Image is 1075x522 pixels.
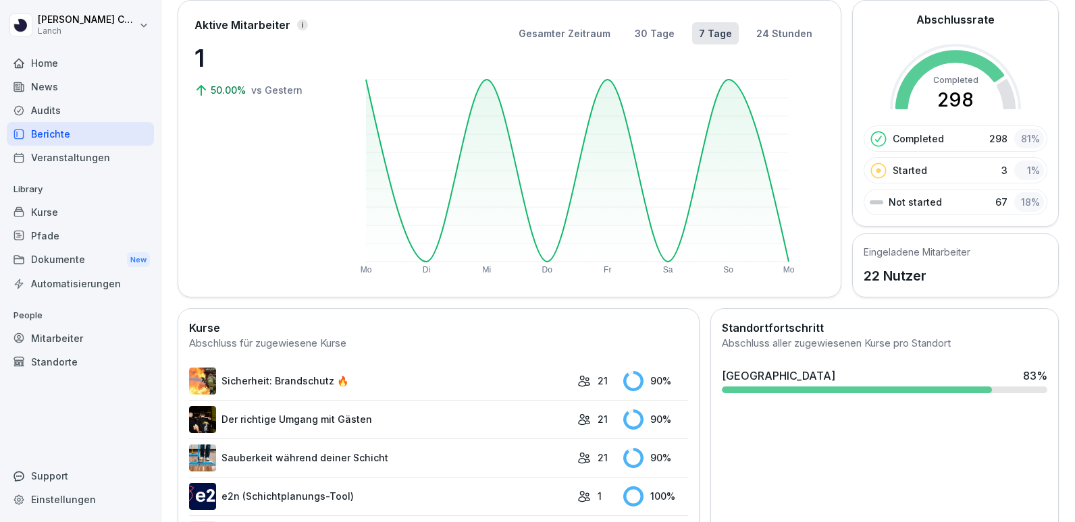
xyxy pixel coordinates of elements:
text: Sa [663,265,673,274]
a: Sicherheit: Brandschutz 🔥 [189,368,571,395]
div: 90 % [623,371,689,391]
div: Dokumente [7,248,154,272]
a: Kurse [7,200,154,224]
a: [GEOGRAPHIC_DATA]83% [716,362,1053,399]
p: Library [7,179,154,200]
img: zzov6v7ntk26bk7mur8pz9wg.png [189,368,216,395]
text: So [723,265,733,274]
button: 30 Tage [628,22,681,45]
div: 81 % [1014,129,1044,148]
button: 24 Stunden [750,22,819,45]
h2: Standortfortschritt [722,320,1047,336]
div: 90 % [623,448,689,468]
p: Started [893,163,927,177]
p: 22 Nutzer [864,266,970,286]
p: Aktive Mitarbeiter [194,17,290,33]
text: Do [542,265,553,274]
h5: Eingeladene Mitarbeiter [864,245,970,259]
div: Abschluss aller zugewiesenen Kurse pro Standort [722,336,1047,351]
a: Sauberkeit während deiner Schicht [189,444,571,471]
a: Der richtige Umgang mit Gästen [189,406,571,433]
button: Gesamter Zeitraum [512,22,617,45]
p: Lanch [38,26,136,36]
a: e2n (Schichtplanungs-Tool) [189,483,571,510]
a: Automatisierungen [7,272,154,295]
p: vs Gestern [251,83,303,97]
text: Mo [361,265,372,274]
a: Mitarbeiter [7,326,154,350]
p: 21 [598,451,608,465]
p: 1 [194,40,330,76]
a: News [7,75,154,98]
a: Standorte [7,350,154,374]
text: Fr [604,265,611,274]
img: exccdt3swefehl83oodrhcfl.png [189,406,216,433]
a: Einstellungen [7,488,154,511]
p: Not started [889,195,942,209]
h2: Abschlussrate [916,11,995,28]
div: 83 % [1023,368,1047,384]
div: 1 % [1014,161,1044,180]
p: 50.00% [211,83,248,97]
a: Home [7,51,154,75]
div: 18 % [1014,192,1044,212]
a: Berichte [7,122,154,146]
div: Support [7,464,154,488]
div: [GEOGRAPHIC_DATA] [722,368,835,384]
text: Mo [783,265,795,274]
a: Audits [7,98,154,122]
p: 3 [1001,163,1007,177]
p: [PERSON_NAME] Cancillieri [38,14,136,26]
p: Completed [893,132,944,146]
a: Pfade [7,224,154,248]
p: People [7,305,154,326]
div: 90 % [623,409,689,430]
h2: Kurse [189,320,688,336]
div: Abschluss für zugewiesene Kurse [189,336,688,351]
div: 100 % [623,486,689,506]
p: 21 [598,374,608,388]
p: 298 [989,132,1007,146]
img: y8a23ikgwxkm7t4y1vyswmuw.png [189,483,216,510]
div: New [127,252,150,268]
a: DokumenteNew [7,248,154,272]
p: 1 [598,489,602,503]
img: mbzv0a1adexohu9durq61vss.png [189,444,216,471]
text: Mi [483,265,492,274]
text: Di [423,265,430,274]
p: 67 [995,195,1007,209]
p: 21 [598,412,608,426]
a: Veranstaltungen [7,146,154,169]
button: 7 Tage [692,22,739,45]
